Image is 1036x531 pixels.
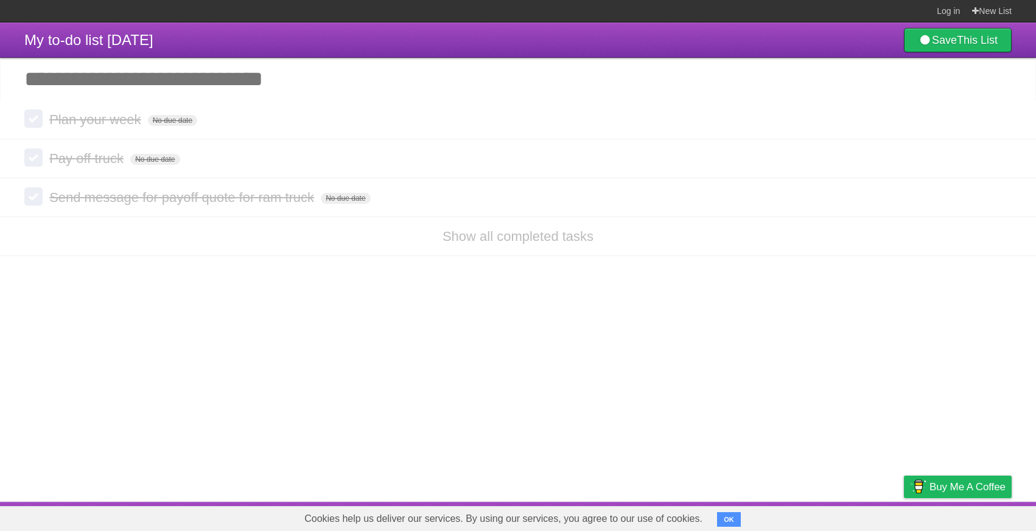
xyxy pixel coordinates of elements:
span: No due date [130,154,180,165]
a: SaveThis List [904,28,1012,52]
span: Buy me a coffee [929,476,1006,498]
span: My to-do list [DATE] [24,32,153,48]
span: Cookies help us deliver our services. By using our services, you agree to our use of cookies. [292,507,715,531]
label: Done [24,187,43,206]
span: No due date [321,193,370,204]
label: Done [24,148,43,167]
span: Send message for payoff quote for ram truck [49,190,317,205]
a: About [742,505,768,528]
a: Developers [782,505,831,528]
button: OK [717,512,741,527]
a: Privacy [888,505,920,528]
a: Terms [847,505,873,528]
label: Done [24,109,43,128]
img: Buy me a coffee [910,476,926,497]
span: No due date [148,115,197,126]
b: This List [957,34,998,46]
span: Plan your week [49,112,144,127]
a: Buy me a coffee [904,476,1012,498]
a: Suggest a feature [935,505,1012,528]
span: Pay off truck [49,151,127,166]
a: Show all completed tasks [443,229,593,244]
